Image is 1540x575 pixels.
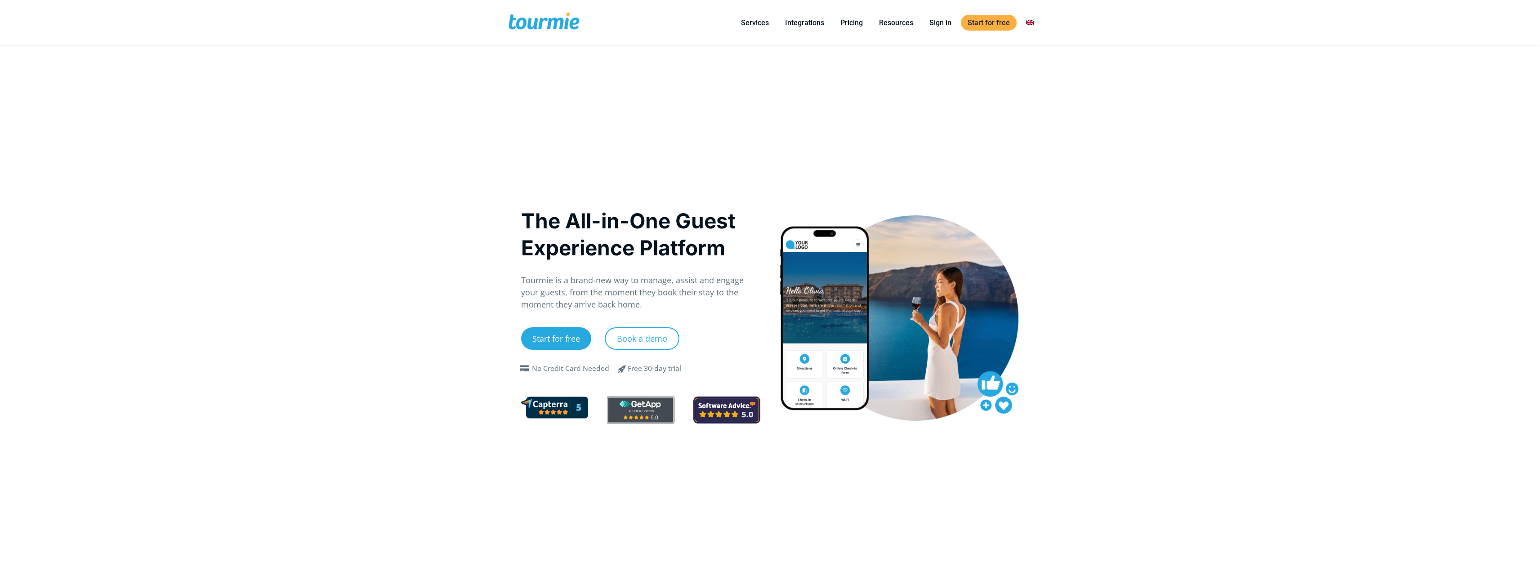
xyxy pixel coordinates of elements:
[518,365,532,372] span: 
[521,274,761,311] p: Tourmie is a brand-new way to manage, assist and engage your guests, from the moment they book th...
[612,363,633,374] span: 
[532,363,609,374] div: No Credit Card Needed
[834,17,870,28] a: Pricing
[605,327,679,350] a: Book a demo
[521,207,761,261] h1: The All-in-One Guest Experience Platform
[778,17,831,28] a: Integrations
[734,17,776,28] a: Services
[872,17,920,28] a: Resources
[521,327,591,350] a: Start for free
[961,15,1017,31] a: Start for free
[923,17,958,28] a: Sign in
[628,363,681,374] div: Free 30-day trial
